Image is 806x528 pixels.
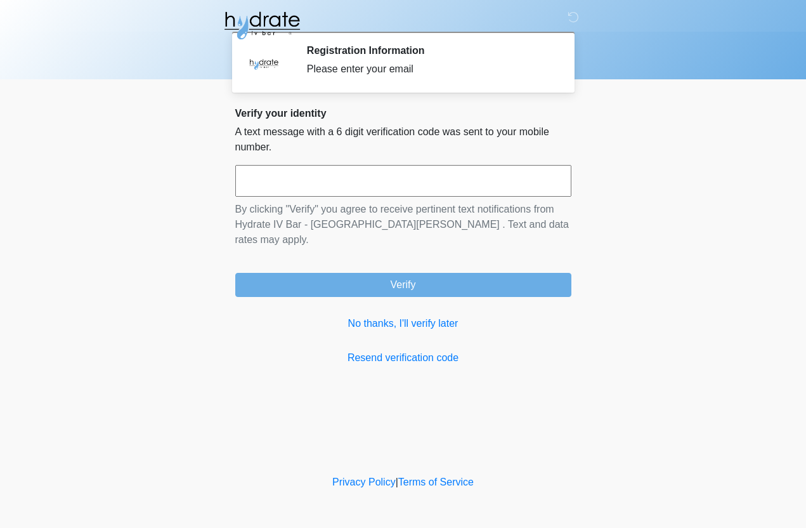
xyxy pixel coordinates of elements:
[235,350,571,366] a: Resend verification code
[245,44,283,82] img: Agent Avatar
[307,62,552,77] div: Please enter your email
[235,202,571,247] p: By clicking "Verify" you agree to receive pertinent text notifications from Hydrate IV Bar - [GEO...
[235,124,571,155] p: A text message with a 6 digit verification code was sent to your mobile number.
[235,316,571,331] a: No thanks, I'll verify later
[396,477,398,487] a: |
[398,477,474,487] a: Terms of Service
[235,273,571,297] button: Verify
[235,107,571,119] h2: Verify your identity
[332,477,396,487] a: Privacy Policy
[223,10,301,41] img: Hydrate IV Bar - Fort Collins Logo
